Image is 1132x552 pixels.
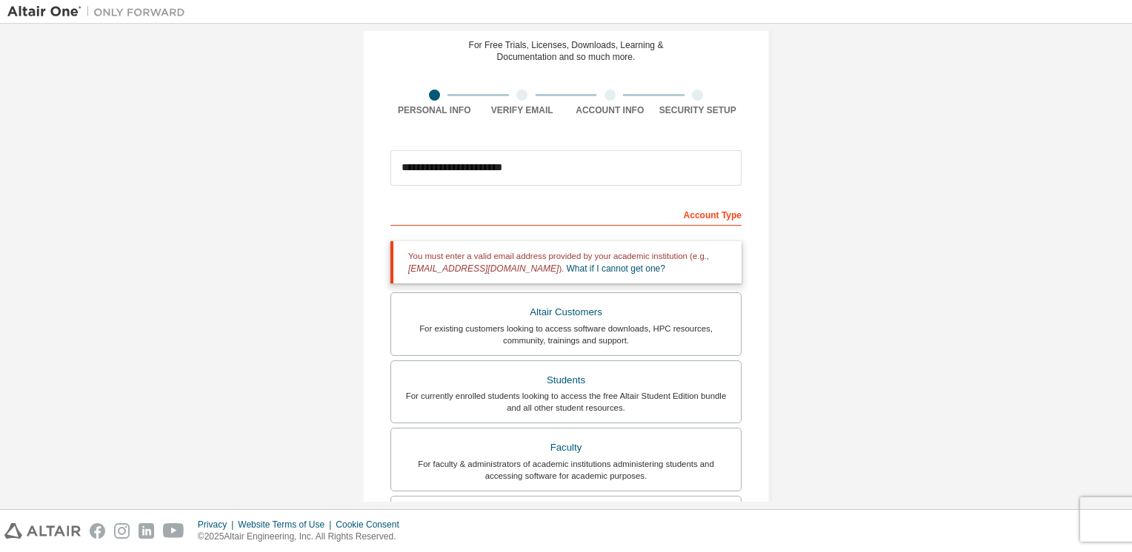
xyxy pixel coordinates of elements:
[400,302,732,323] div: Altair Customers
[479,104,567,116] div: Verify Email
[400,437,732,458] div: Faculty
[566,104,654,116] div: Account Info
[238,519,336,531] div: Website Terms of Use
[7,4,193,19] img: Altair One
[400,323,732,346] div: For existing customers looking to access software downloads, HPC resources, community, trainings ...
[163,523,184,539] img: youtube.svg
[139,523,154,539] img: linkedin.svg
[114,523,130,539] img: instagram.svg
[336,519,407,531] div: Cookie Consent
[390,202,742,226] div: Account Type
[390,241,742,283] div: You must enter a valid email address provided by your academic institution (e.g., ).
[400,390,732,414] div: For currently enrolled students looking to access the free Altair Student Edition bundle and all ...
[469,39,664,63] div: For Free Trials, Licenses, Downloads, Learning & Documentation and so much more.
[198,519,238,531] div: Privacy
[198,531,408,543] p: © 2025 Altair Engineering, Inc. All Rights Reserved.
[408,263,559,274] span: [EMAIL_ADDRESS][DOMAIN_NAME]
[90,523,105,539] img: facebook.svg
[4,523,81,539] img: altair_logo.svg
[400,458,732,482] div: For faculty & administrators of academic institutions administering students and accessing softwa...
[400,370,732,391] div: Students
[390,104,479,116] div: Personal Info
[567,263,665,274] a: What if I cannot get one?
[654,104,742,116] div: Security Setup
